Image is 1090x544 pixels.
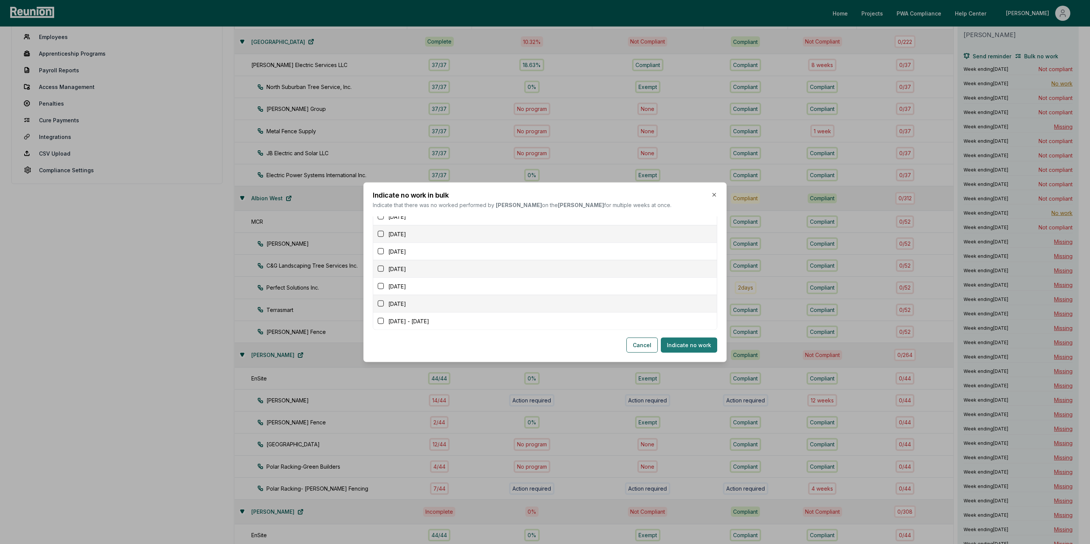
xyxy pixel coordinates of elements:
b: [PERSON_NAME] [558,201,604,208]
div: [DATE] [378,282,717,290]
div: [DATE] [378,299,717,307]
div: [DATE] [378,230,717,238]
h2: Indicate no work in bulk [373,192,717,198]
p: Indicate that there was no worked performed by on the for multiple weeks at once. [373,201,717,209]
div: [DATE] [378,247,717,255]
div: [DATE] [378,265,717,273]
button: Indicate no work [661,337,717,352]
div: [DATE] - [DATE] [378,317,717,325]
div: [DATE] [378,212,717,220]
button: Cancel [626,337,658,352]
b: [PERSON_NAME] [496,201,542,208]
